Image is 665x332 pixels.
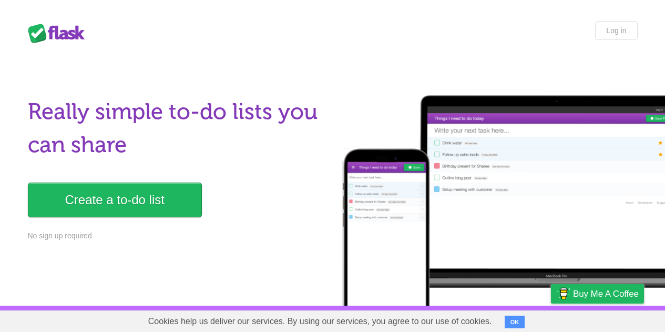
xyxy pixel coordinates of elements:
[28,183,202,217] a: Create a to-do list
[573,285,639,303] span: Buy me a coffee
[505,316,525,328] button: OK
[28,24,91,43] div: Flask Lists
[28,95,326,162] h1: Really simple to-do lists you can share
[551,284,644,304] a: Buy me a coffee
[556,285,570,303] img: Buy me a coffee
[28,230,326,242] p: No sign up required
[595,21,637,40] a: Log in
[138,311,503,332] span: Cookies help us deliver our services. By using our services, you agree to our use of cookies.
